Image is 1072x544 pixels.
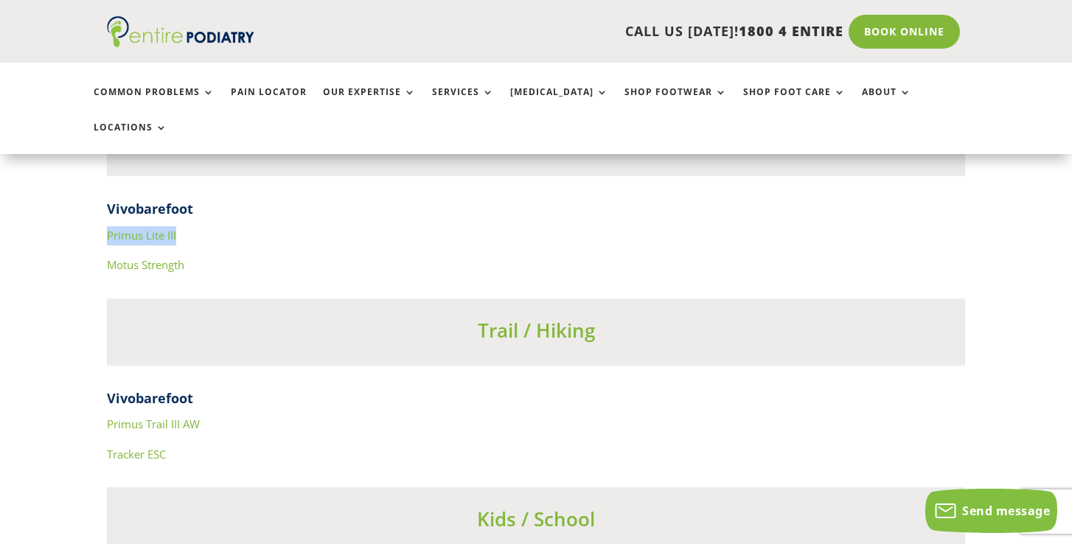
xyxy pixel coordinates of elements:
[107,447,166,461] a: Tracker ESC
[107,200,964,226] h4: Vivobarefoot
[107,317,964,351] h3: Trail / Hiking
[849,15,960,49] a: Book Online
[107,257,184,272] a: Motus Strength
[323,87,416,119] a: Our Expertise
[862,87,911,119] a: About
[231,87,307,119] a: Pain Locator
[107,389,964,415] h4: Vivobarefoot
[962,503,1050,519] span: Send message
[432,87,494,119] a: Services
[94,122,167,154] a: Locations
[743,87,846,119] a: Shop Foot Care
[107,35,254,50] a: Entire Podiatry
[510,87,608,119] a: [MEDICAL_DATA]
[107,506,964,540] h3: Kids / School
[739,22,843,40] span: 1800 4 ENTIRE
[94,87,215,119] a: Common Problems
[107,228,176,243] a: Primus Lite III
[304,22,843,41] p: CALL US [DATE]!
[107,16,254,47] img: logo (1)
[925,489,1057,533] button: Send message
[624,87,727,119] a: Shop Footwear
[107,416,200,431] a: Primus Trail III AW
